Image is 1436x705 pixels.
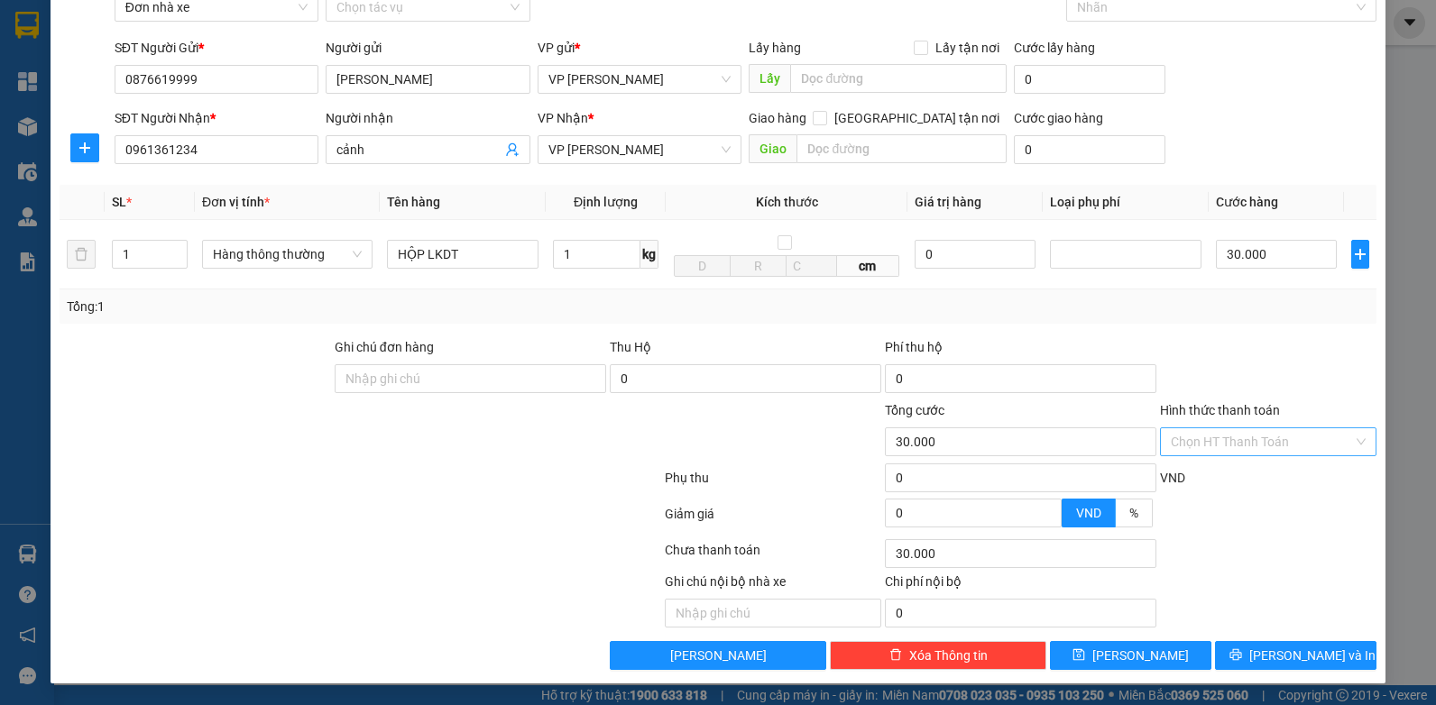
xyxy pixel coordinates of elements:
[663,540,883,572] div: Chưa thanh toán
[115,38,319,58] div: SĐT Người Gửi
[670,645,767,665] span: [PERSON_NAME]
[1352,247,1368,261] span: plus
[790,64,1006,93] input: Dọc đường
[1014,65,1165,94] input: Cước lấy hàng
[749,41,801,55] span: Lấy hàng
[1014,41,1095,55] label: Cước lấy hàng
[505,142,520,157] span: user-add
[1050,641,1211,670] button: save[PERSON_NAME]
[1129,506,1138,520] span: %
[1076,506,1101,520] span: VND
[387,195,440,209] span: Tên hàng
[1351,240,1369,269] button: plus
[67,297,556,316] div: Tổng: 1
[1215,641,1376,670] button: printer[PERSON_NAME] và In
[574,195,638,209] span: Định lượng
[326,108,530,128] div: Người nhận
[610,641,826,670] button: [PERSON_NAME]
[915,195,981,209] span: Giá trị hàng
[830,641,1046,670] button: deleteXóa Thông tin
[67,240,96,269] button: delete
[665,599,881,627] input: Nhập ghi chú
[827,108,1007,128] span: [GEOGRAPHIC_DATA] tận nơi
[640,240,658,269] span: kg
[213,241,362,268] span: Hàng thông thường
[538,111,588,125] span: VP Nhận
[115,108,319,128] div: SĐT Người Nhận
[665,572,881,599] div: Ghi chú nội bộ nhà xe
[335,364,606,393] input: Ghi chú đơn hàng
[837,255,899,277] span: cm
[1092,645,1189,665] span: [PERSON_NAME]
[915,240,1036,269] input: 0
[112,195,126,209] span: SL
[71,141,98,155] span: plus
[548,136,732,163] span: VP LÊ HỒNG PHONG
[674,255,731,277] input: D
[548,66,732,93] span: VP Trần Khát Chân
[202,195,270,209] span: Đơn vị tính
[326,38,530,58] div: Người gửi
[885,337,1156,364] div: Phí thu hộ
[909,645,988,665] span: Xóa Thông tin
[1216,195,1278,209] span: Cước hàng
[756,195,818,209] span: Kích thước
[796,134,1006,163] input: Dọc đường
[1229,648,1242,663] span: printer
[1249,645,1376,665] span: [PERSON_NAME] và In
[749,111,806,125] span: Giao hàng
[730,255,787,277] input: R
[749,64,790,93] span: Lấy
[1043,185,1209,220] th: Loại phụ phí
[1014,111,1103,125] label: Cước giao hàng
[1160,471,1185,485] span: VND
[70,133,99,162] button: plus
[538,38,742,58] div: VP gửi
[663,468,883,499] div: Phụ thu
[1160,403,1280,417] label: Hình thức thanh toán
[889,648,902,663] span: delete
[928,38,1007,58] span: Lấy tận nơi
[885,572,1156,599] div: Chi phí nội bộ
[749,134,796,163] span: Giao
[1014,135,1165,164] input: Cước giao hàng
[885,403,944,417] span: Tổng cước
[387,240,538,269] input: VD: Bàn, Ghế
[335,340,434,354] label: Ghi chú đơn hàng
[1072,648,1085,663] span: save
[786,255,837,277] input: C
[663,504,883,536] div: Giảm giá
[610,340,651,354] span: Thu Hộ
